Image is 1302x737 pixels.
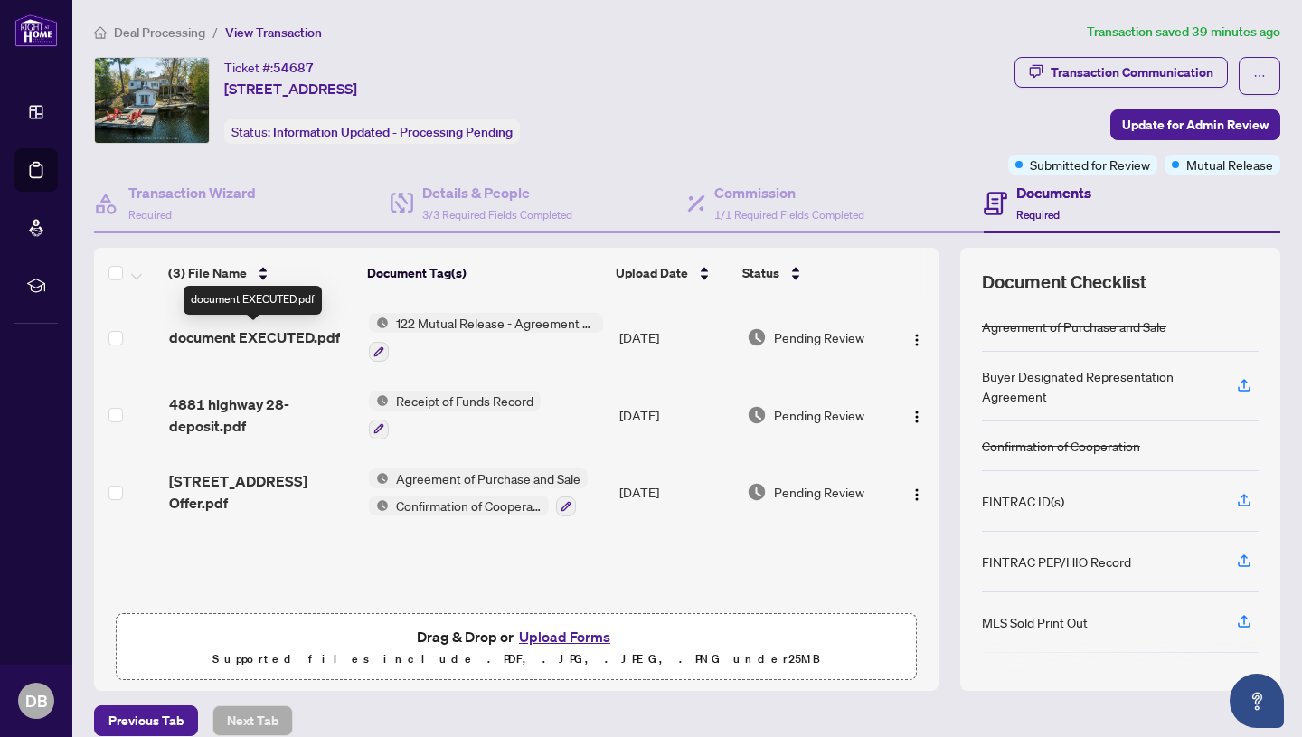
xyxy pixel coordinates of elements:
img: Status Icon [369,313,389,333]
p: Supported files include .PDF, .JPG, .JPEG, .PNG under 25 MB [127,648,905,670]
img: Document Status [747,405,767,425]
div: Buyer Designated Representation Agreement [982,366,1215,406]
li: / [212,22,218,43]
span: [STREET_ADDRESS] [224,78,357,99]
span: Pending Review [774,482,864,502]
td: [DATE] [612,376,740,454]
div: MLS Sold Print Out [982,612,1088,632]
button: Status IconAgreement of Purchase and SaleStatus IconConfirmation of Cooperation [369,468,588,517]
td: [DATE] [612,454,740,532]
button: Next Tab [212,705,293,736]
div: document EXECUTED.pdf [184,286,322,315]
img: Logo [910,410,924,424]
button: Logo [902,401,931,430]
img: Status Icon [369,496,389,515]
img: Document Status [747,327,767,347]
th: Document Tag(s) [360,248,609,298]
span: Drag & Drop or [417,625,616,648]
span: DB [25,688,48,713]
span: View Transaction [225,24,322,41]
span: Information Updated - Processing Pending [273,124,513,140]
div: Ticket #: [224,57,314,78]
button: Transaction Communication [1014,57,1228,88]
img: Logo [910,487,924,502]
button: Status IconReceipt of Funds Record [369,391,541,439]
img: Status Icon [369,468,389,488]
span: home [94,26,107,39]
button: Previous Tab [94,705,198,736]
div: Confirmation of Cooperation [982,436,1140,456]
h4: Commission [714,182,864,203]
span: Receipt of Funds Record [389,391,541,411]
span: Required [128,208,172,222]
h4: Documents [1016,182,1091,203]
article: Transaction saved 39 minutes ago [1087,22,1280,43]
div: Status: [224,119,520,144]
span: 54687 [273,60,314,76]
th: (3) File Name [161,248,360,298]
span: Drag & Drop orUpload FormsSupported files include .PDF, .JPG, .JPEG, .PNG under25MB [117,614,916,681]
span: Previous Tab [108,706,184,735]
span: Agreement of Purchase and Sale [389,468,588,488]
div: Transaction Communication [1051,58,1213,87]
h4: Transaction Wizard [128,182,256,203]
span: 1/1 Required Fields Completed [714,208,864,222]
img: Document Status [747,482,767,502]
button: Logo [902,323,931,352]
span: Document Checklist [982,269,1146,295]
div: FINTRAC PEP/HIO Record [982,552,1131,572]
span: 3/3 Required Fields Completed [422,208,572,222]
span: Pending Review [774,405,864,425]
h4: Details & People [422,182,572,203]
span: Mutual Release [1186,155,1273,175]
img: IMG-X12310448_1.jpg [95,58,209,143]
span: [STREET_ADDRESS] Offer.pdf [169,470,355,514]
span: (3) File Name [168,263,247,283]
span: Deal Processing [114,24,205,41]
img: logo [14,14,58,47]
span: 122 Mutual Release - Agreement of Purchase and Sale [389,313,603,333]
button: Open asap [1230,674,1284,728]
button: Update for Admin Review [1110,109,1280,140]
button: Status Icon122 Mutual Release - Agreement of Purchase and Sale [369,313,603,362]
th: Upload Date [609,248,735,298]
span: Confirmation of Cooperation [389,496,549,515]
th: Status [735,248,889,298]
span: Submitted for Review [1030,155,1150,175]
span: document EXECUTED.pdf [169,326,340,348]
button: Upload Forms [514,625,616,648]
img: Status Icon [369,391,389,411]
span: Pending Review [774,327,864,347]
div: FINTRAC ID(s) [982,491,1064,511]
span: ellipsis [1253,70,1266,82]
img: Logo [910,333,924,347]
span: Update for Admin Review [1122,110,1269,139]
span: 4881 highway 28-deposit.pdf [169,393,355,437]
span: Upload Date [616,263,688,283]
span: Required [1016,208,1060,222]
button: Logo [902,477,931,506]
span: Status [742,263,779,283]
td: [DATE] [612,298,740,376]
div: Agreement of Purchase and Sale [982,317,1166,336]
